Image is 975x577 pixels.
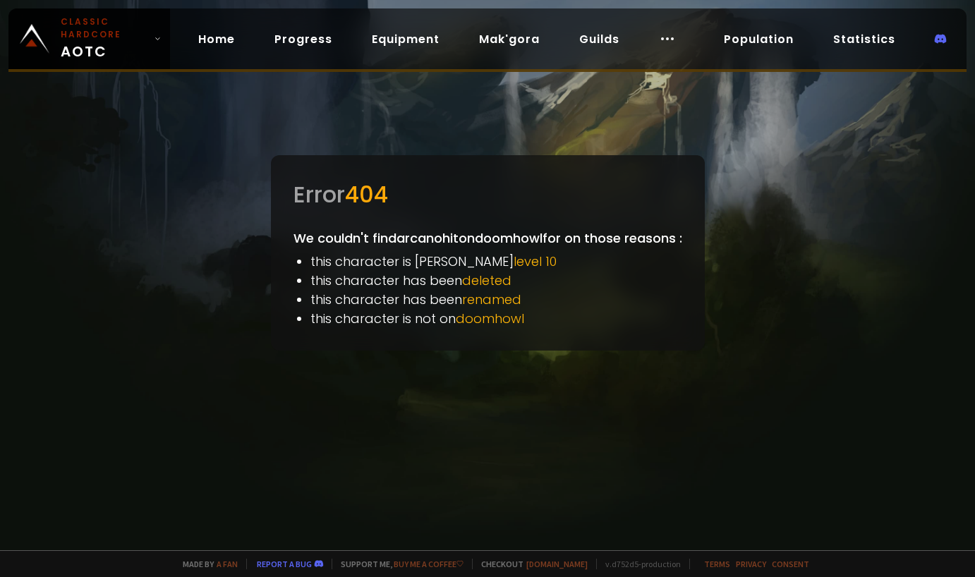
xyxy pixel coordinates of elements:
[263,25,344,54] a: Progress
[468,25,551,54] a: Mak'gora
[310,252,682,271] li: this character is [PERSON_NAME]
[596,559,681,569] span: v. d752d5 - production
[345,178,388,210] span: 404
[361,25,451,54] a: Equipment
[514,253,557,270] span: level 10
[61,16,148,62] span: AOTC
[310,309,682,328] li: this character is not on
[310,271,682,290] li: this character has been
[568,25,631,54] a: Guilds
[822,25,907,54] a: Statistics
[394,559,464,569] a: Buy me a coffee
[472,559,588,569] span: Checkout
[736,559,766,569] a: Privacy
[293,178,682,212] div: Error
[8,8,170,69] a: Classic HardcoreAOTC
[187,25,246,54] a: Home
[526,559,588,569] a: [DOMAIN_NAME]
[271,155,705,351] div: We couldn't find arcanohit on doomhowl for on those reasons :
[217,559,238,569] a: a fan
[61,16,148,41] small: Classic Hardcore
[456,310,524,327] span: doomhowl
[772,559,809,569] a: Consent
[462,291,521,308] span: renamed
[713,25,805,54] a: Population
[462,272,511,289] span: deleted
[332,559,464,569] span: Support me,
[704,559,730,569] a: Terms
[257,559,312,569] a: Report a bug
[310,290,682,309] li: this character has been
[174,559,238,569] span: Made by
